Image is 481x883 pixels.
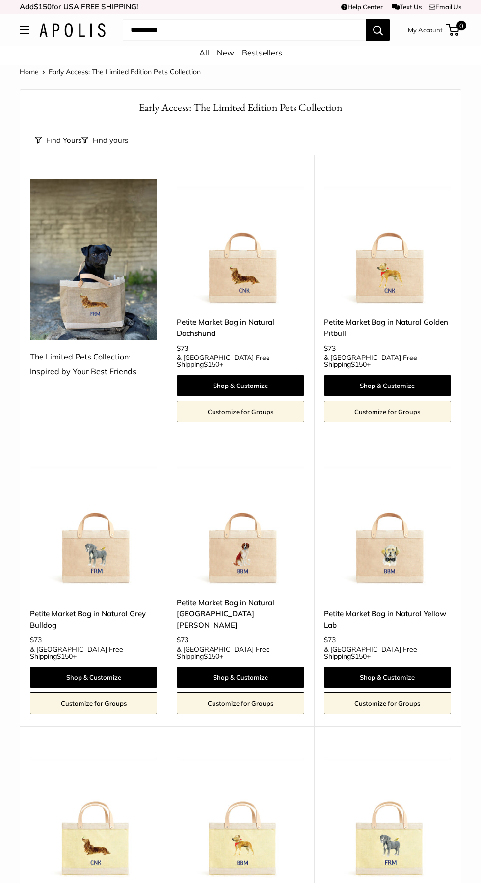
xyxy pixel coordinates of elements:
input: Search... [123,19,366,41]
a: Customize for Groups [177,401,304,422]
a: Shop & Customize [324,667,451,688]
a: Petite Market Bag in Natural [GEOGRAPHIC_DATA][PERSON_NAME] [177,597,304,631]
a: Shop & Customize [177,667,304,688]
a: Bestsellers [242,48,282,57]
span: $150 [34,2,52,11]
a: 0 [447,24,459,36]
img: Petite Market Bag in Natural Dachshund [177,179,304,306]
a: Text Us [392,3,422,11]
span: $150 [351,652,367,661]
a: Customize for Groups [324,401,451,422]
a: Petite Market Bag in Natural St. BernardPetite Market Bag in Natural St. Bernard [177,459,304,586]
a: Petite Market Bag in Daisy Dachshunddescription_The artist's desk in Ventura CA [30,751,157,878]
h1: Early Access: The Limited Edition Pets Collection [35,100,446,115]
a: Help Center [341,3,383,11]
a: Petite Market Bag in Natural Dachshund [177,316,304,339]
img: Petite Market Bag in Natural Yellow Lab [324,459,451,586]
span: $73 [177,635,188,644]
span: $150 [204,360,219,369]
a: Petite Market Bag in Natural DachshundPetite Market Bag in Natural Dachshund [177,179,304,306]
div: The Limited Pets Collection: Inspired by Your Best Friends [30,350,157,379]
a: My Account [408,24,443,36]
img: Petite Market Bag in Natural Grey Bulldog [30,459,157,586]
nav: Breadcrumb [20,65,201,78]
span: Early Access: The Limited Edition Pets Collection [49,67,201,76]
span: $73 [30,635,42,644]
a: Customize for Groups [177,692,304,714]
a: Petite Market Bag in Natural Golden PitbullPetite Market Bag in Natural Golden Pitbull [324,179,451,306]
img: Petite Market Bag in Natural Golden Pitbull [324,179,451,306]
a: Shop & Customize [177,375,304,396]
span: $150 [204,652,219,661]
a: Home [20,67,39,76]
a: All [199,48,209,57]
img: Petite Market Bag in Daisy Grey Bulldog [324,751,451,878]
button: Filter collection [81,134,128,147]
a: Shop & Customize [30,667,157,688]
span: & [GEOGRAPHIC_DATA] Free Shipping + [324,354,451,368]
a: Customize for Groups [324,692,451,714]
img: Petite Market Bag in Daisy Dachshund [30,751,157,878]
a: Email Us [429,3,461,11]
span: & [GEOGRAPHIC_DATA] Free Shipping + [324,646,451,660]
a: Petite Market Bag in Daisy Golden PitbullPetite Market Bag in Daisy Golden Pitbull [177,751,304,878]
span: & [GEOGRAPHIC_DATA] Free Shipping + [30,646,157,660]
a: Petite Market Bag in Natural Yellow LabPetite Market Bag in Natural Yellow Lab [324,459,451,586]
span: $73 [324,344,336,353]
a: Petite Market Bag in Daisy Grey BulldogPetite Market Bag in Daisy Grey Bulldog [324,751,451,878]
span: $150 [57,652,73,661]
img: Apolis [39,23,106,37]
img: The Limited Pets Collection: Inspired by Your Best Friends [30,179,157,340]
a: Petite Market Bag in Natural Golden Pitbull [324,316,451,339]
span: $73 [324,635,336,644]
button: Find Yours [35,134,81,147]
span: 0 [456,21,466,30]
span: $150 [351,360,367,369]
img: Petite Market Bag in Daisy Golden Pitbull [177,751,304,878]
a: Petite Market Bag in Natural Grey Bulldog [30,608,157,631]
button: Open menu [20,26,29,34]
a: Petite Market Bag in Natural Grey BulldogPetite Market Bag in Natural Grey Bulldog [30,459,157,586]
button: Search [366,19,390,41]
span: & [GEOGRAPHIC_DATA] Free Shipping + [177,354,304,368]
span: & [GEOGRAPHIC_DATA] Free Shipping + [177,646,304,660]
span: $73 [177,344,188,353]
a: Petite Market Bag in Natural Yellow Lab [324,608,451,631]
a: New [217,48,234,57]
a: Customize for Groups [30,692,157,714]
img: Petite Market Bag in Natural St. Bernard [177,459,304,586]
a: Shop & Customize [324,375,451,396]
